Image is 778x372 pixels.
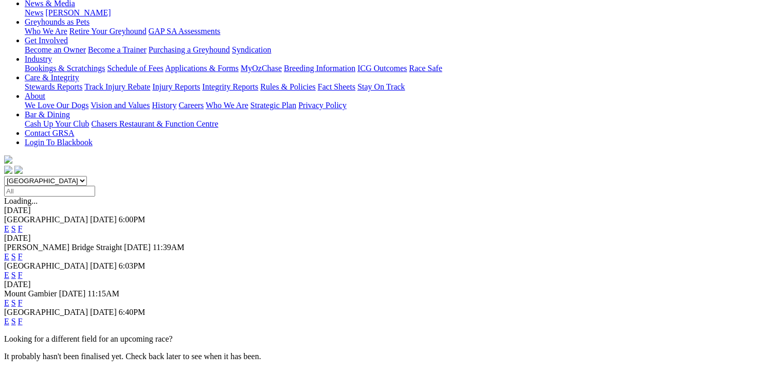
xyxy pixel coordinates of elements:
span: [DATE] [59,289,86,298]
div: Bar & Dining [25,119,774,129]
span: 11:15AM [87,289,119,298]
a: E [4,224,9,233]
span: 6:00PM [119,215,146,224]
a: Greyhounds as Pets [25,17,89,26]
a: Who We Are [206,101,248,110]
a: S [11,317,16,326]
a: Injury Reports [152,82,200,91]
span: 11:39AM [153,243,185,252]
img: logo-grsa-white.png [4,155,12,164]
div: News & Media [25,8,774,17]
div: Greyhounds as Pets [25,27,774,36]
span: 6:40PM [119,308,146,316]
a: News [25,8,43,17]
span: 6:03PM [119,261,146,270]
span: [DATE] [90,261,117,270]
div: About [25,101,774,110]
span: [PERSON_NAME] Bridge Straight [4,243,122,252]
span: [GEOGRAPHIC_DATA] [4,215,88,224]
img: facebook.svg [4,166,12,174]
a: S [11,271,16,279]
span: [DATE] [90,308,117,316]
a: F [18,271,23,279]
a: We Love Our Dogs [25,101,88,110]
div: Get Involved [25,45,774,55]
a: F [18,252,23,261]
a: Stay On Track [357,82,405,91]
a: Purchasing a Greyhound [149,45,230,54]
a: Industry [25,55,52,63]
a: Care & Integrity [25,73,79,82]
a: MyOzChase [241,64,282,73]
a: Bookings & Scratchings [25,64,105,73]
a: Careers [178,101,204,110]
a: S [11,252,16,261]
a: Track Injury Rebate [84,82,150,91]
a: [PERSON_NAME] [45,8,111,17]
a: F [18,317,23,326]
a: F [18,298,23,307]
a: E [4,271,9,279]
span: Loading... [4,197,38,205]
a: E [4,298,9,307]
a: S [11,298,16,307]
a: Fact Sheets [318,82,355,91]
a: Become an Owner [25,45,86,54]
input: Select date [4,186,95,197]
span: [GEOGRAPHIC_DATA] [4,308,88,316]
span: [DATE] [124,243,151,252]
div: [DATE] [4,280,774,289]
a: GAP SA Assessments [149,27,221,36]
a: Cash Up Your Club [25,119,89,128]
a: Privacy Policy [298,101,347,110]
div: Care & Integrity [25,82,774,92]
span: [GEOGRAPHIC_DATA] [4,261,88,270]
a: Contact GRSA [25,129,74,137]
a: Bar & Dining [25,110,70,119]
a: Chasers Restaurant & Function Centre [91,119,218,128]
a: Retire Your Greyhound [69,27,147,36]
div: [DATE] [4,234,774,243]
div: Industry [25,64,774,73]
partial: It probably hasn't been finalised yet. Check back later to see when it has been. [4,352,261,361]
span: [DATE] [90,215,117,224]
a: Rules & Policies [260,82,316,91]
a: About [25,92,45,100]
a: Get Involved [25,36,68,45]
a: Stewards Reports [25,82,82,91]
a: E [4,317,9,326]
a: Integrity Reports [202,82,258,91]
a: Strategic Plan [250,101,296,110]
a: ICG Outcomes [357,64,407,73]
a: Who We Are [25,27,67,36]
a: Login To Blackbook [25,138,93,147]
p: Looking for a different field for an upcoming race? [4,334,774,344]
a: E [4,252,9,261]
a: Syndication [232,45,271,54]
img: twitter.svg [14,166,23,174]
a: Race Safe [409,64,442,73]
a: Vision and Values [91,101,150,110]
a: History [152,101,176,110]
div: [DATE] [4,206,774,215]
a: F [18,224,23,233]
span: Mount Gambier [4,289,57,298]
a: Become a Trainer [88,45,147,54]
a: Breeding Information [284,64,355,73]
a: S [11,224,16,233]
a: Schedule of Fees [107,64,163,73]
a: Applications & Forms [165,64,239,73]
